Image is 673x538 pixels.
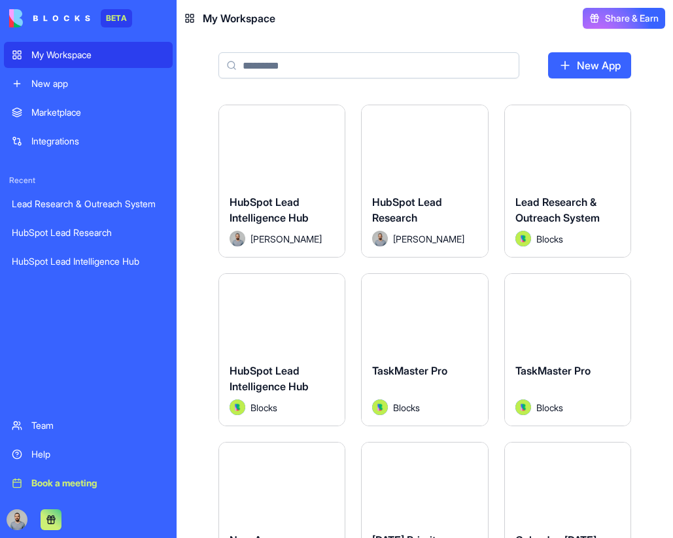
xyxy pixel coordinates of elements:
[504,273,631,426] a: TaskMaster ProAvatarBlocks
[372,364,447,377] span: TaskMaster Pro
[515,364,591,377] span: TaskMaster Pro
[12,255,165,268] div: HubSpot Lead Intelligence Hub
[9,9,132,27] a: BETA
[4,175,173,186] span: Recent
[515,231,531,246] img: Avatar
[536,401,563,414] span: Blocks
[4,71,173,97] a: New app
[250,232,322,246] span: [PERSON_NAME]
[7,509,27,530] img: image_123650291_bsq8ao.jpg
[31,106,165,119] div: Marketplace
[548,52,631,78] a: New App
[4,441,173,467] a: Help
[4,470,173,496] a: Book a meeting
[361,273,488,426] a: TaskMaster ProAvatarBlocks
[583,8,665,29] button: Share & Earn
[393,401,420,414] span: Blocks
[536,232,563,246] span: Blocks
[230,364,309,393] span: HubSpot Lead Intelligence Hub
[218,105,345,258] a: HubSpot Lead Intelligence HubAvatar[PERSON_NAME]
[250,401,277,414] span: Blocks
[12,197,165,210] div: Lead Research & Outreach System
[372,231,388,246] img: Avatar
[4,412,173,439] a: Team
[31,48,165,61] div: My Workspace
[31,135,165,148] div: Integrations
[4,99,173,126] a: Marketplace
[515,399,531,415] img: Avatar
[101,9,132,27] div: BETA
[230,195,309,224] span: HubSpot Lead Intelligence Hub
[4,191,173,217] a: Lead Research & Outreach System
[605,12,659,25] span: Share & Earn
[4,42,173,68] a: My Workspace
[31,448,165,461] div: Help
[12,226,165,239] div: HubSpot Lead Research
[4,220,173,246] a: HubSpot Lead Research
[4,128,173,154] a: Integrations
[31,477,165,490] div: Book a meeting
[230,231,245,246] img: Avatar
[504,105,631,258] a: Lead Research & Outreach SystemAvatarBlocks
[31,77,165,90] div: New app
[393,232,464,246] span: [PERSON_NAME]
[203,10,275,26] span: My Workspace
[9,9,90,27] img: logo
[4,248,173,275] a: HubSpot Lead Intelligence Hub
[230,399,245,415] img: Avatar
[515,195,600,224] span: Lead Research & Outreach System
[372,399,388,415] img: Avatar
[361,105,488,258] a: HubSpot Lead ResearchAvatar[PERSON_NAME]
[31,419,165,432] div: Team
[218,273,345,426] a: HubSpot Lead Intelligence HubAvatarBlocks
[372,195,442,224] span: HubSpot Lead Research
